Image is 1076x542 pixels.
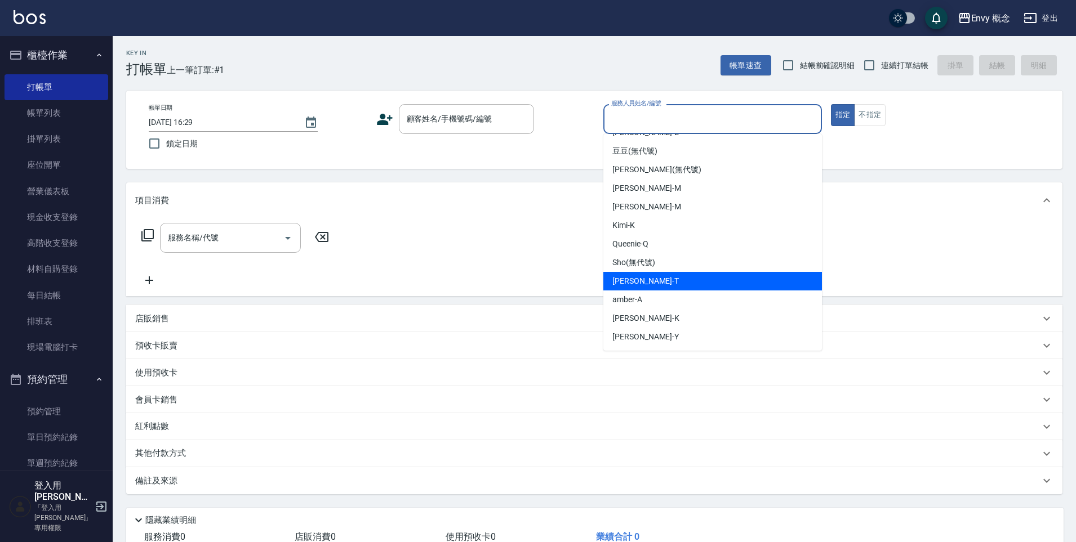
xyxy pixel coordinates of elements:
a: 帳單列表 [5,100,108,126]
span: [PERSON_NAME] -M [612,201,681,213]
a: 單週預約紀錄 [5,450,108,476]
img: Person [9,495,32,518]
p: 隱藏業績明細 [145,514,196,526]
span: 服務消費 0 [144,531,185,542]
a: 現場電腦打卡 [5,334,108,360]
button: Choose date, selected date is 2025-08-14 [297,109,324,136]
button: 指定 [831,104,855,126]
a: 預約管理 [5,398,108,424]
a: 打帳單 [5,74,108,100]
div: 紅利點數 [126,413,1062,440]
button: 櫃檯作業 [5,41,108,70]
p: 備註及來源 [135,475,177,487]
span: [PERSON_NAME] -M [612,182,681,194]
span: [PERSON_NAME] -Y [612,331,679,343]
a: 掛單列表 [5,126,108,152]
div: 備註及來源 [126,467,1062,494]
a: 材料自購登錄 [5,256,108,282]
div: 預收卡販賣 [126,332,1062,359]
div: Envy 概念 [971,11,1011,25]
span: 上一筆訂單:#1 [167,63,225,77]
p: 項目消費 [135,195,169,207]
a: 每日結帳 [5,283,108,308]
span: 使用預收卡 0 [446,531,496,542]
a: 營業儀表板 [5,178,108,204]
a: 高階收支登錄 [5,230,108,256]
h2: Key In [126,50,167,57]
div: 店販銷售 [126,305,1062,332]
p: 使用預收卡 [135,367,177,379]
span: 豆豆 (無代號) [612,145,657,157]
a: 現金收支登錄 [5,204,108,230]
p: 預收卡販賣 [135,340,177,352]
p: 「登入用[PERSON_NAME]」專用權限 [34,503,92,533]
span: Kimi -K [612,220,635,231]
a: 單日預約紀錄 [5,424,108,450]
img: Logo [14,10,46,24]
div: 會員卡銷售 [126,386,1062,413]
button: Open [279,229,297,247]
div: 使用預收卡 [126,359,1062,386]
label: 服務人員姓名/編號 [611,99,661,107]
span: Sho (無代號) [612,257,655,268]
span: 業績合計 0 [596,531,639,542]
button: Envy 概念 [953,7,1015,30]
span: 連續打單結帳 [881,60,928,71]
span: Queenie -Q [612,238,648,250]
h3: 打帳單 [126,61,167,77]
button: 登出 [1019,8,1062,29]
span: [PERSON_NAME] (無代號) [612,164,701,176]
input: YYYY/MM/DD hh:mm [149,113,293,132]
div: 其他付款方式 [126,440,1062,467]
span: [PERSON_NAME] -T [612,275,679,287]
button: 不指定 [854,104,886,126]
span: 鎖定日期 [166,138,198,150]
p: 其他付款方式 [135,447,192,460]
h5: 登入用[PERSON_NAME] [34,480,92,503]
span: [PERSON_NAME] -K [612,312,679,324]
button: save [925,7,948,29]
label: 帳單日期 [149,104,172,112]
span: 結帳前確認明細 [800,60,855,71]
button: 預約管理 [5,365,108,394]
p: 會員卡銷售 [135,394,177,406]
button: 帳單速查 [721,55,771,76]
p: 紅利點數 [135,420,175,433]
span: 店販消費 0 [295,531,336,542]
div: 項目消費 [126,182,1062,218]
p: 店販銷售 [135,313,169,325]
span: amber -A [612,294,642,306]
a: 座位開單 [5,152,108,178]
a: 排班表 [5,308,108,334]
